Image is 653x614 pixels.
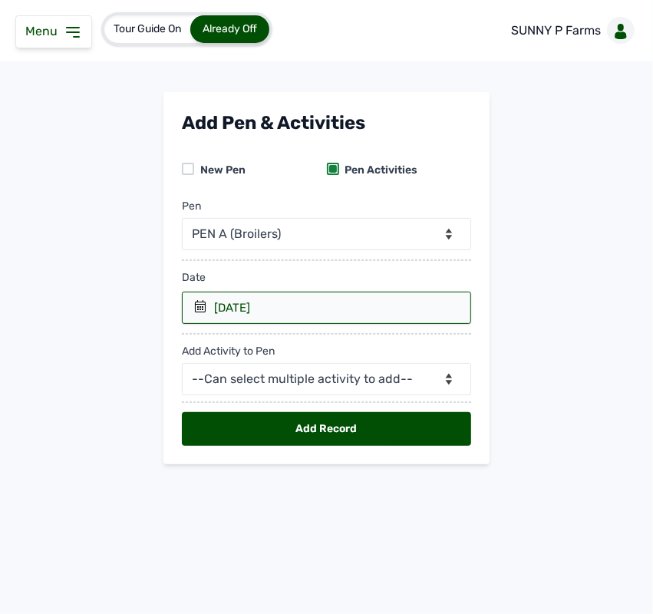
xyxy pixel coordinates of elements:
div: Pen [182,199,201,214]
a: SUNNY P Farms [499,9,641,52]
span: Already Off [203,22,257,35]
div: Add Pen & Activities [182,111,471,135]
span: Tour Guide On [114,22,181,35]
a: Menu [25,24,82,38]
p: SUNNY P Farms [511,21,601,40]
div: Add Activity to Pen [182,335,275,359]
div: Date [182,261,471,292]
div: [DATE] [214,300,250,315]
div: Pen Activities [339,163,418,178]
span: Menu [25,24,64,38]
div: Add Record [182,412,471,446]
div: New Pen [194,163,246,178]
